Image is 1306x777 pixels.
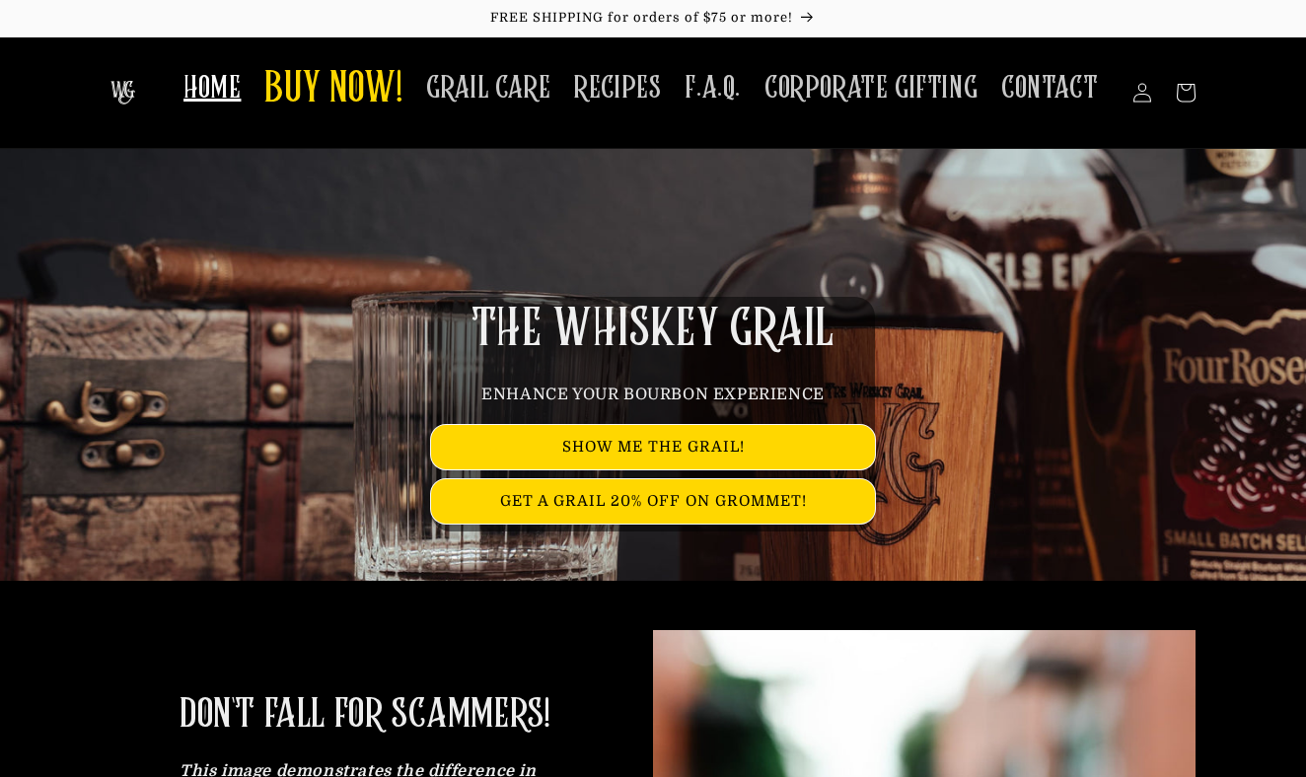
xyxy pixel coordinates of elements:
p: FREE SHIPPING for orders of $75 or more! [20,10,1286,27]
a: CONTACT [989,57,1110,119]
span: THE WHISKEY GRAIL [472,304,834,355]
span: CONTACT [1001,69,1098,107]
span: GRAIL CARE [426,69,550,107]
span: RECIPES [574,69,661,107]
a: CORPORATE GIFTING [753,57,989,119]
a: SHOW ME THE GRAIL! [431,425,875,469]
span: ENHANCE YOUR BOURBON EXPERIENCE [481,386,825,403]
span: F.A.Q. [685,69,741,107]
span: BUY NOW! [264,63,402,117]
a: GET A GRAIL 20% OFF ON GROMMET! [431,479,875,524]
h2: DON'T FALL FOR SCAMMERS! [180,689,549,741]
span: CORPORATE GIFTING [764,69,978,107]
a: GRAIL CARE [414,57,562,119]
a: BUY NOW! [253,51,414,129]
a: HOME [172,57,253,119]
span: HOME [183,69,241,107]
a: RECIPES [562,57,673,119]
a: F.A.Q. [673,57,753,119]
img: The Whiskey Grail [110,81,135,105]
